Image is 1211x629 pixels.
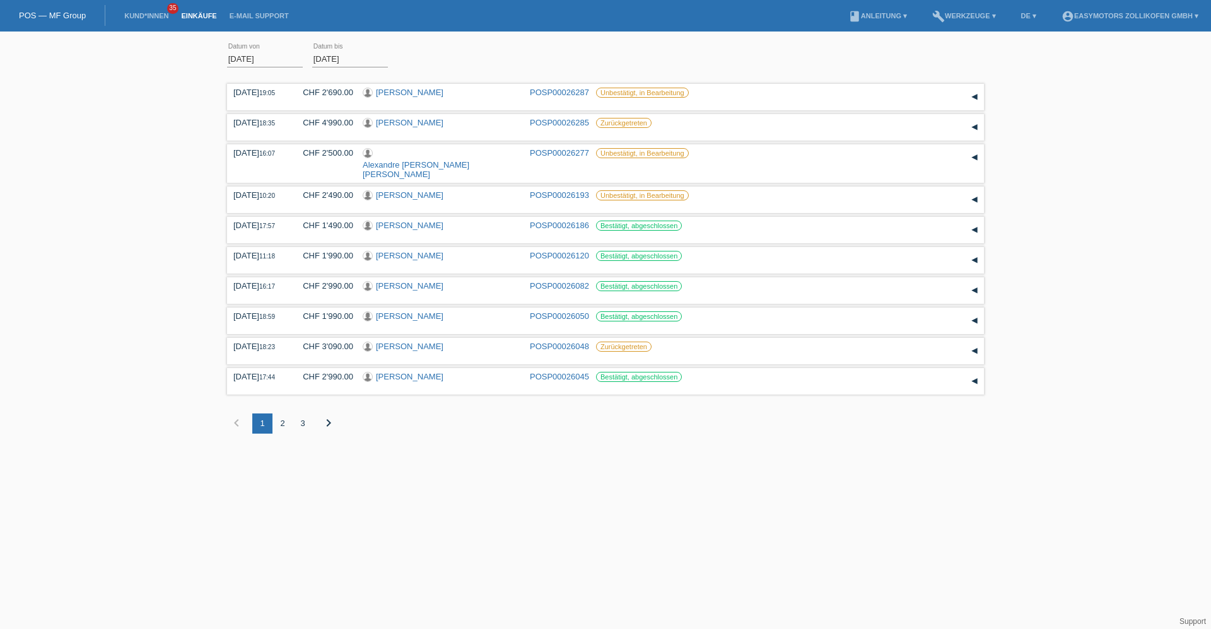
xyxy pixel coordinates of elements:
[965,148,984,167] div: auf-/zuklappen
[376,311,443,321] a: [PERSON_NAME]
[596,118,652,128] label: Zurückgetreten
[1055,12,1205,20] a: account_circleEasymotors Zollikofen GmbH ▾
[596,221,682,231] label: Bestätigt, abgeschlossen
[965,251,984,270] div: auf-/zuklappen
[965,88,984,107] div: auf-/zuklappen
[321,415,336,430] i: chevron_right
[293,221,353,230] div: CHF 1'490.00
[842,12,913,20] a: bookAnleitung ▾
[233,251,284,260] div: [DATE]
[596,148,689,158] label: Unbestätigt, in Bearbeitung
[233,281,284,291] div: [DATE]
[233,88,284,97] div: [DATE]
[1179,617,1206,626] a: Support
[259,283,275,290] span: 16:17
[376,281,443,291] a: [PERSON_NAME]
[530,342,589,351] a: POSP00026048
[293,88,353,97] div: CHF 2'690.00
[259,120,275,127] span: 18:35
[596,372,682,382] label: Bestätigt, abgeschlossen
[376,118,443,127] a: [PERSON_NAME]
[596,311,682,321] label: Bestätigt, abgeschlossen
[848,10,861,23] i: book
[233,311,284,321] div: [DATE]
[376,221,443,230] a: [PERSON_NAME]
[376,372,443,381] a: [PERSON_NAME]
[530,88,589,97] a: POSP00026287
[926,12,1002,20] a: buildWerkzeuge ▾
[932,10,945,23] i: build
[965,342,984,361] div: auf-/zuklappen
[1062,10,1074,23] i: account_circle
[167,3,178,14] span: 35
[596,342,652,352] label: Zurückgetreten
[233,148,284,158] div: [DATE]
[965,118,984,137] div: auf-/zuklappen
[293,372,353,381] div: CHF 2'990.00
[259,343,275,350] span: 18:23
[259,253,275,260] span: 11:18
[965,311,984,330] div: auf-/zuklappen
[118,12,175,20] a: Kund*innen
[596,88,689,98] label: Unbestätigt, in Bearbeitung
[965,221,984,239] div: auf-/zuklappen
[293,190,353,200] div: CHF 2'490.00
[363,160,469,179] a: Alexandre [PERSON_NAME] [PERSON_NAME]
[376,251,443,260] a: [PERSON_NAME]
[252,413,272,434] div: 1
[259,374,275,381] span: 17:44
[259,192,275,199] span: 10:20
[229,415,244,430] i: chevron_left
[233,372,284,381] div: [DATE]
[596,251,682,261] label: Bestätigt, abgeschlossen
[376,342,443,351] a: [PERSON_NAME]
[965,281,984,300] div: auf-/zuklappen
[293,342,353,351] div: CHF 3'090.00
[293,251,353,260] div: CHF 1'990.00
[530,372,589,381] a: POSP00026045
[596,281,682,291] label: Bestätigt, abgeschlossen
[233,342,284,351] div: [DATE]
[293,413,313,434] div: 3
[965,190,984,209] div: auf-/zuklappen
[233,118,284,127] div: [DATE]
[293,311,353,321] div: CHF 1'990.00
[965,372,984,391] div: auf-/zuklappen
[223,12,295,20] a: E-Mail Support
[259,222,275,229] span: 17:57
[530,118,589,127] a: POSP00026285
[259,313,275,320] span: 18:59
[596,190,689,200] label: Unbestätigt, in Bearbeitung
[293,148,353,158] div: CHF 2'500.00
[376,88,443,97] a: [PERSON_NAME]
[530,251,589,260] a: POSP00026120
[1015,12,1043,20] a: DE ▾
[530,281,589,291] a: POSP00026082
[530,311,589,321] a: POSP00026050
[272,413,293,434] div: 2
[19,11,86,20] a: POS — MF Group
[376,190,443,200] a: [PERSON_NAME]
[293,118,353,127] div: CHF 4'990.00
[530,190,589,200] a: POSP00026193
[233,221,284,230] div: [DATE]
[530,148,589,158] a: POSP00026277
[293,281,353,291] div: CHF 2'990.00
[259,89,275,96] span: 19:05
[259,150,275,157] span: 16:07
[175,12,223,20] a: Einkäufe
[530,221,589,230] a: POSP00026186
[233,190,284,200] div: [DATE]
